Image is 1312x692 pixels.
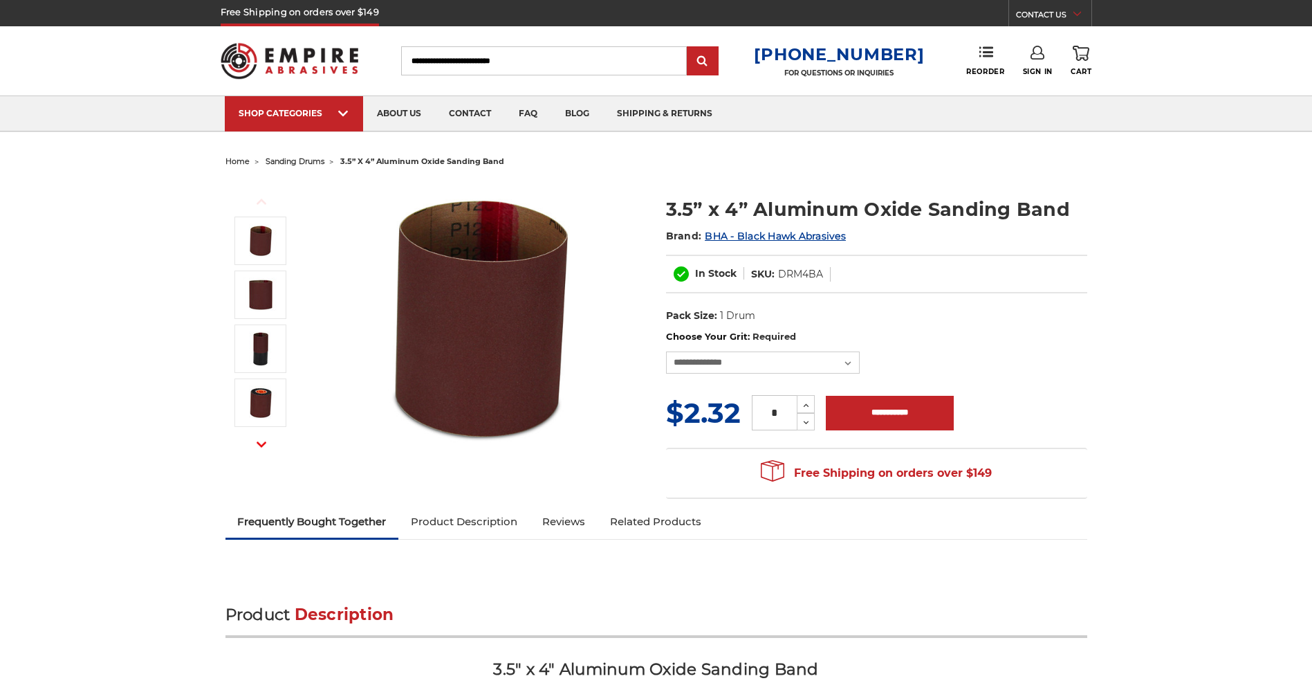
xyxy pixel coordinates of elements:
[695,267,737,280] span: In Stock
[245,430,278,459] button: Next
[666,196,1087,223] h1: 3.5” x 4” Aluminum Oxide Sanding Band
[689,48,717,75] input: Submit
[363,96,435,131] a: about us
[243,224,278,258] img: 3.5x4 inch sanding band for expanding rubber drum
[225,659,1087,690] h2: 3.5" x 4" Aluminum Oxide Sanding Band
[243,277,278,312] img: sanding band
[266,156,324,166] a: sanding drums
[239,108,349,118] div: SHOP CATEGORIES
[751,267,775,282] dt: SKU:
[505,96,551,131] a: faq
[340,156,504,166] span: 3.5” x 4” aluminum oxide sanding band
[245,187,278,217] button: Previous
[598,507,714,537] a: Related Products
[966,46,1004,75] a: Reorder
[344,181,620,458] img: 3.5x4 inch sanding band for expanding rubber drum
[666,396,741,430] span: $2.32
[666,309,717,323] dt: Pack Size:
[225,156,250,166] a: home
[966,67,1004,76] span: Reorder
[221,34,359,88] img: Empire Abrasives
[398,507,530,537] a: Product Description
[761,459,992,487] span: Free Shipping on orders over $149
[754,44,924,64] a: [PHONE_NUMBER]
[1016,7,1091,26] a: CONTACT US
[295,605,394,624] span: Description
[225,507,399,537] a: Frequently Bought Together
[1071,46,1091,76] a: Cart
[603,96,726,131] a: shipping & returns
[778,267,823,282] dd: DRM4BA
[551,96,603,131] a: blog
[705,230,846,242] a: BHA - Black Hawk Abrasives
[243,385,278,420] img: 4x11 sanding belt
[666,230,702,242] span: Brand:
[530,507,598,537] a: Reviews
[1023,67,1053,76] span: Sign In
[720,309,755,323] dd: 1 Drum
[666,330,1087,344] label: Choose Your Grit:
[1071,67,1091,76] span: Cart
[243,331,278,366] img: sanding drum
[754,69,924,78] p: FOR QUESTIONS OR INQUIRIES
[435,96,505,131] a: contact
[752,331,796,342] small: Required
[225,605,290,624] span: Product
